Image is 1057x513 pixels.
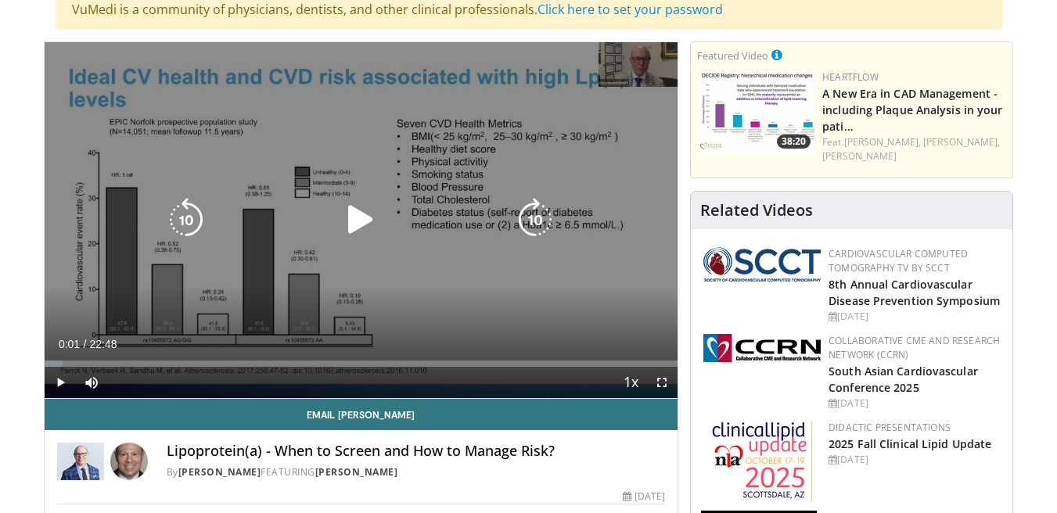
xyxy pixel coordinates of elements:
[712,421,813,503] img: d65bce67-f81a-47c5-b47d-7b8806b59ca8.jpg.150x105_q85_autocrop_double_scale_upscale_version-0.2.jpg
[45,367,76,398] button: Play
[829,396,1000,411] div: [DATE]
[167,443,666,460] h4: Lipoprotein(a) - When to Screen and How to Manage Risk?
[829,247,968,274] a: Cardiovascular Computed Tomography TV by SCCT
[697,70,814,152] a: 38:20
[110,443,148,480] img: Avatar
[829,277,1000,308] a: 8th Annual Cardiovascular Disease Prevention Symposium
[57,443,104,480] img: Dr. Robert S. Rosenson
[923,135,1000,149] a: [PERSON_NAME],
[822,135,1006,163] div: Feat.
[829,421,1000,435] div: Didactic Presentations
[89,338,117,350] span: 22:48
[646,367,678,398] button: Fullscreen
[829,364,978,395] a: South Asian Cardiovascular Conference 2025
[822,149,897,163] a: [PERSON_NAME]
[697,70,814,152] img: 738d0e2d-290f-4d89-8861-908fb8b721dc.150x105_q85_crop-smart_upscale.jpg
[537,1,723,18] a: Click here to set your password
[167,465,666,479] div: By FEATURING
[84,338,87,350] span: /
[829,453,1000,467] div: [DATE]
[697,48,768,63] small: Featured Video
[829,334,1000,361] a: Collaborative CME and Research Network (CCRN)
[45,399,678,430] a: Email [PERSON_NAME]
[829,436,991,451] a: 2025 Fall Clinical Lipid Update
[45,361,678,367] div: Progress Bar
[844,135,921,149] a: [PERSON_NAME],
[178,465,261,479] a: [PERSON_NAME]
[76,367,107,398] button: Mute
[623,490,665,504] div: [DATE]
[777,135,811,149] span: 38:20
[615,367,646,398] button: Playback Rate
[45,42,678,399] video-js: Video Player
[59,338,80,350] span: 0:01
[822,86,1002,134] a: A New Era in CAD Management - including Plaque Analysis in your pati…
[822,70,879,84] a: Heartflow
[315,465,398,479] a: [PERSON_NAME]
[700,201,813,220] h4: Related Videos
[703,247,821,282] img: 51a70120-4f25-49cc-93a4-67582377e75f.png.150x105_q85_autocrop_double_scale_upscale_version-0.2.png
[829,310,1000,324] div: [DATE]
[703,334,821,362] img: a04ee3ba-8487-4636-b0fb-5e8d268f3737.png.150x105_q85_autocrop_double_scale_upscale_version-0.2.png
